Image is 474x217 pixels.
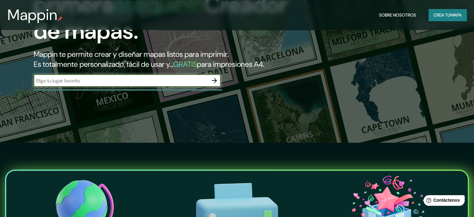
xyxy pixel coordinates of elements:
font: GRATIS [173,59,197,69]
font: Crea tu [433,12,450,18]
font: para impresiones A4. [197,59,264,69]
input: Elige tu lugar favorito [34,77,208,84]
button: Sobre nosotros [376,9,419,21]
font: Mappin te permite crear y diseñar mapas listos para imprimir. [34,49,228,59]
font: mapa [450,12,462,18]
img: pin de mapeo [58,16,63,21]
font: Es totalmente personalizado, fácil de usar y... [34,59,173,69]
button: Crea tumapa [429,9,467,21]
font: Mappin [7,5,58,25]
iframe: Lanzador de widgets de ayuda [419,193,467,210]
font: Sobre nosotros [379,12,416,18]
